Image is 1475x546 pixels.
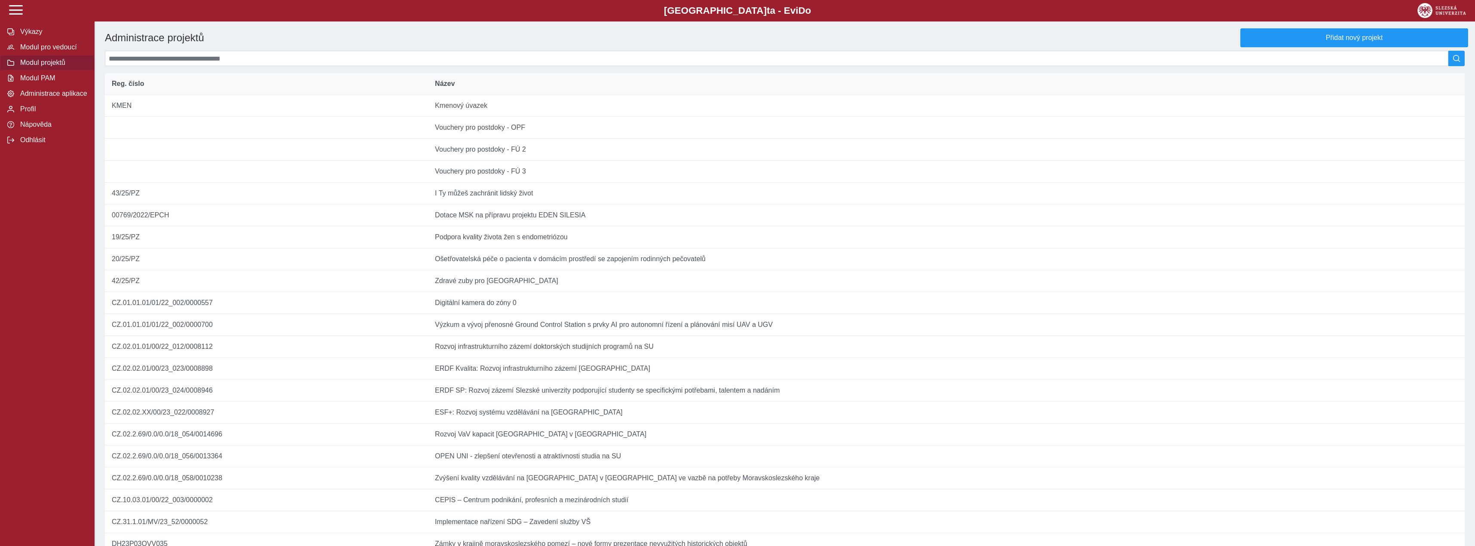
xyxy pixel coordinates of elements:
[105,183,428,204] td: 43/25/PZ
[105,270,428,292] td: 42/25/PZ
[105,467,428,489] td: CZ.02.2.69/0.0/0.0/18_058/0010238
[101,28,1240,47] h1: Administrace projektů
[18,74,87,82] span: Modul PAM
[18,43,87,51] span: Modul pro vedoucí
[105,402,428,424] td: CZ.02.02.XX/00/23_022/0008927
[805,5,811,16] span: o
[105,336,428,358] td: CZ.02.01.01/00/22_012/0008112
[428,161,1465,183] td: Vouchery pro postdoky - FÚ 3
[18,121,87,128] span: Nápověda
[428,226,1465,248] td: Podpora kvality života žen s endometriózou
[105,489,428,511] td: CZ.10.03.01/00/22_003/0000002
[428,489,1465,511] td: CEPIS – Centrum podnikání, profesních a mezinárodních studií
[428,117,1465,139] td: Vouchery pro postdoky - OPF
[105,380,428,402] td: CZ.02.02.01/00/23_024/0008946
[428,445,1465,467] td: OPEN UNI - zlepšení otevřenosti a atraktivnosti studia na SU
[105,248,428,270] td: 20/25/PZ
[428,183,1465,204] td: I Ty můžeš zachránit lidský život
[428,139,1465,161] td: Vouchery pro postdoky - FÚ 2
[428,424,1465,445] td: Rozvoj VaV kapacit [GEOGRAPHIC_DATA] v [GEOGRAPHIC_DATA]
[428,358,1465,380] td: ERDF Kvalita: Rozvoj infrastrukturního zázemí [GEOGRAPHIC_DATA]
[435,80,455,88] span: Název
[428,292,1465,314] td: Digitální kamera do zóny 0
[105,226,428,248] td: 19/25/PZ
[18,90,87,98] span: Administrace aplikace
[18,28,87,36] span: Výkazy
[428,95,1465,117] td: Kmenový úvazek
[18,136,87,144] span: Odhlásit
[767,5,770,16] span: t
[428,402,1465,424] td: ESF+: Rozvoj systému vzdělávání na [GEOGRAPHIC_DATA]
[428,314,1465,336] td: Výzkum a vývoj přenosné Ground Control Station s prvky AI pro autonomní řízení a plánování misí U...
[105,511,428,533] td: CZ.31.1.01/MV/23_52/0000052
[105,95,428,117] td: KMEN
[428,248,1465,270] td: Ošetřovatelská péče o pacienta v domácím prostředí se zapojením rodinných pečovatelů
[1240,28,1468,47] button: Přidat nový projekt
[428,270,1465,292] td: Zdravé zuby pro [GEOGRAPHIC_DATA]
[1417,3,1466,18] img: logo_web_su.png
[428,204,1465,226] td: Dotace MSK na přípravu projektu EDEN SILESIA
[18,59,87,67] span: Modul projektů
[428,467,1465,489] td: Zvýšení kvality vzdělávání na [GEOGRAPHIC_DATA] v [GEOGRAPHIC_DATA] ve vazbě na potřeby Moravskos...
[18,105,87,113] span: Profil
[105,314,428,336] td: CZ.01.01.01/01/22_002/0000700
[105,358,428,380] td: CZ.02.02.01/00/23_023/0008898
[428,336,1465,358] td: Rozvoj infrastrukturního zázemí doktorských studijních programů na SU
[105,424,428,445] td: CZ.02.2.69/0.0/0.0/18_054/0014696
[105,204,428,226] td: 00769/2022/EPCH
[26,5,1449,16] b: [GEOGRAPHIC_DATA] a - Evi
[112,80,144,88] span: Reg. číslo
[798,5,805,16] span: D
[105,445,428,467] td: CZ.02.2.69/0.0/0.0/18_056/0013364
[428,380,1465,402] td: ERDF SP: Rozvoj zázemí Slezské univerzity podporující studenty se specifickými potřebami, talente...
[1244,34,1464,42] span: Přidat nový projekt
[428,511,1465,533] td: Implementace nařízení SDG – Zavedení služby VŠ
[105,292,428,314] td: CZ.01.01.01/01/22_002/0000557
